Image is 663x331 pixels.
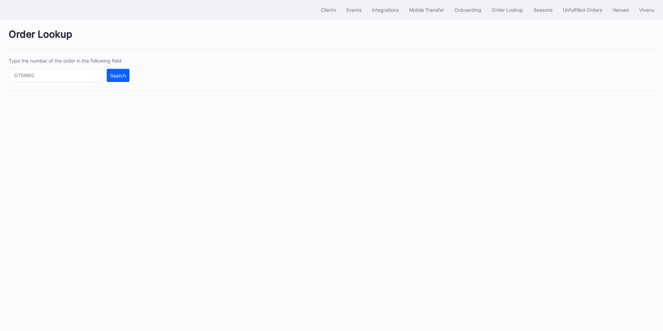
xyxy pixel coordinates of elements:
div: Integrations [372,7,399,13]
button: Seasons [528,3,558,16]
button: Mobile Transfer [404,3,449,16]
div: Venues [613,7,629,13]
button: Venues [607,3,634,16]
button: Search [107,69,129,82]
div: Unfulfilled Orders [563,7,602,13]
div: Events [346,7,362,13]
input: GT59662 [9,69,105,82]
button: Order Lookup [487,3,528,16]
button: Onboarding [449,3,487,16]
div: Order Lookup [9,28,654,49]
button: Clients [316,3,341,16]
button: Events [341,3,367,16]
div: Vivenu [639,7,654,13]
div: Search [110,73,126,79]
button: Integrations [367,3,404,16]
div: Mobile Transfer [409,7,444,13]
button: Vivenu [634,3,660,16]
button: Unfulfilled Orders [558,3,607,16]
div: Seasons [534,7,552,13]
div: Clients [321,7,336,13]
div: Onboarding [454,7,481,13]
div: Type the number of the order in the following field [9,58,129,64]
div: Order Lookup [492,7,523,13]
